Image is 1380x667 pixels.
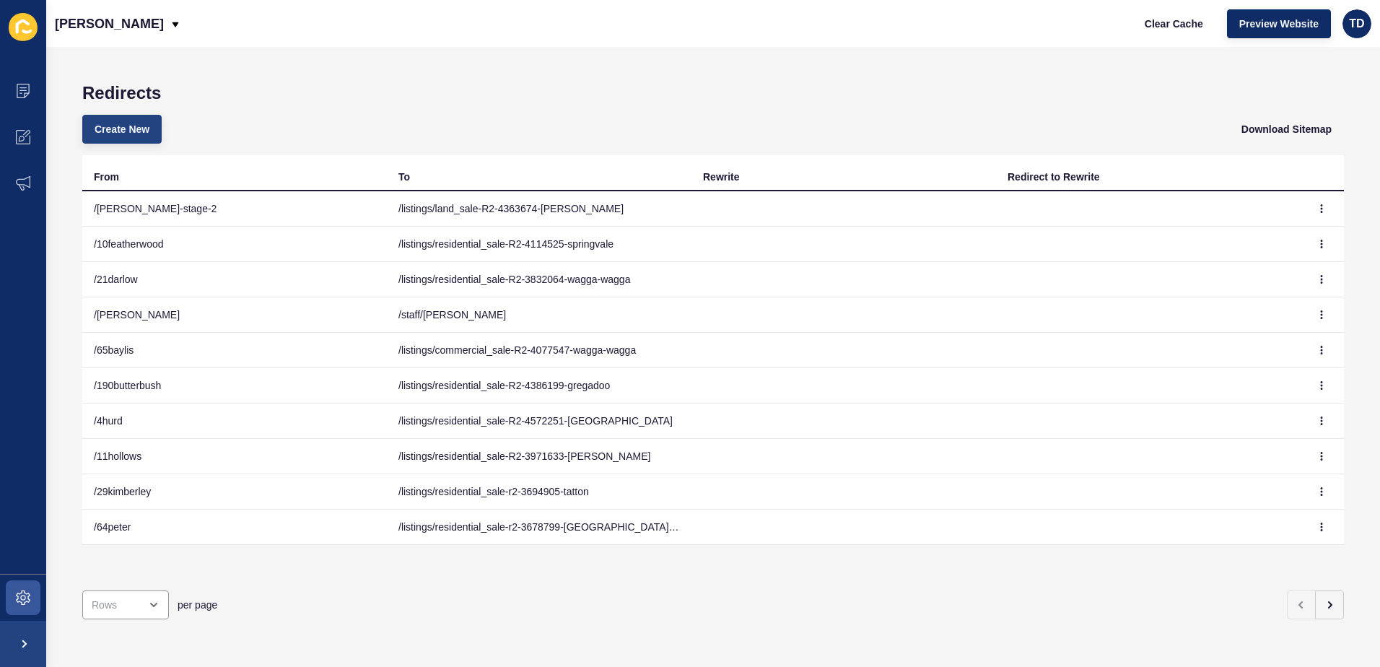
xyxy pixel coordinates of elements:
td: /11hollows [82,439,387,474]
td: /listings/residential_sale-r2-3694905-tatton [387,474,691,510]
td: /29kimberley [82,474,387,510]
td: /listings/residential_sale-r2-3678799-[GEOGRAPHIC_DATA]-[GEOGRAPHIC_DATA] [387,510,691,545]
td: /listings/residential_sale-R2-3971633-[PERSON_NAME] [387,439,691,474]
div: Rewrite [703,170,740,184]
button: Create New [82,115,162,144]
span: Clear Cache [1145,17,1203,31]
td: /listings/residential_sale-R2-3832064-wagga-wagga [387,262,691,297]
span: Download Sitemap [1241,122,1332,136]
td: /10featherwood [82,227,387,262]
td: /21darlow [82,262,387,297]
button: Download Sitemap [1229,115,1344,144]
td: /64peter [82,510,387,545]
td: /listings/residential_sale-R2-4572251-[GEOGRAPHIC_DATA] [387,404,691,439]
td: /listings/residential_sale-R2-4114525-springvale [387,227,691,262]
td: /listings/land_sale-R2-4363674-[PERSON_NAME] [387,191,691,227]
td: /staff/[PERSON_NAME] [387,297,691,333]
span: Create New [95,122,149,136]
h1: Redirects [82,83,1344,103]
span: per page [178,598,217,612]
div: open menu [82,590,169,619]
td: /[PERSON_NAME]-stage-2 [82,191,387,227]
div: To [398,170,410,184]
button: Preview Website [1227,9,1331,38]
div: From [94,170,119,184]
span: Preview Website [1239,17,1319,31]
span: TD [1349,17,1364,31]
div: Redirect to Rewrite [1008,170,1100,184]
td: /65baylis [82,333,387,368]
td: /190butterbush [82,368,387,404]
button: Clear Cache [1132,9,1215,38]
p: [PERSON_NAME] [55,6,164,42]
td: /listings/residential_sale-R2-4386199-gregadoo [387,368,691,404]
td: /4hurd [82,404,387,439]
td: /[PERSON_NAME] [82,297,387,333]
td: /listings/commercial_sale-R2-4077547-wagga-wagga [387,333,691,368]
